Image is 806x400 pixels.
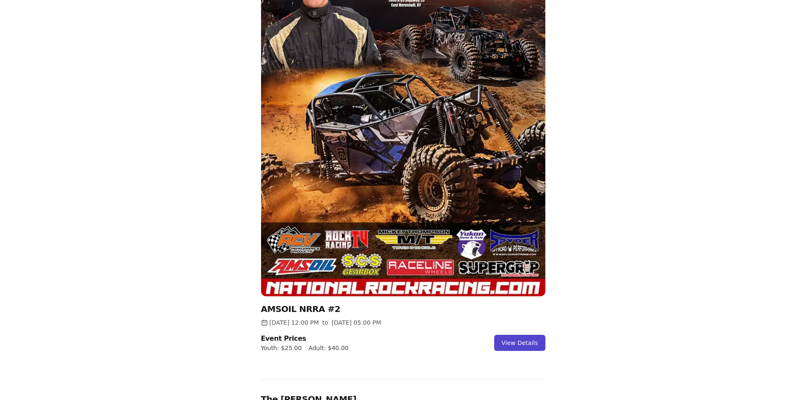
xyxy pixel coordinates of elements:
[261,304,341,314] a: AMSOIL NRRA #2
[494,335,545,351] a: View Details
[261,344,302,352] span: Youth: $25.00
[332,318,381,327] time: [DATE] 05:00 PM
[308,344,349,352] span: Adult: $40.00
[261,334,349,344] h2: Event Prices
[322,318,328,327] span: to
[270,318,319,327] time: [DATE] 12:00 PM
